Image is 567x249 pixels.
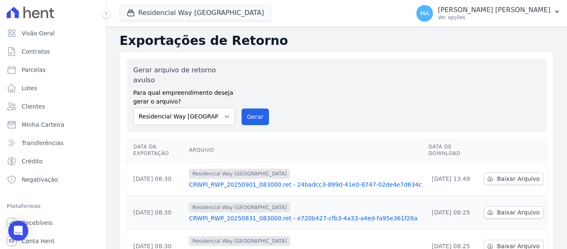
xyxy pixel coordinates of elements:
[127,138,186,162] th: Data da Exportação
[120,5,271,21] button: Residencial Way [GEOGRAPHIC_DATA]
[3,62,103,78] a: Parcelas
[22,121,64,129] span: Minha Carteira
[189,169,290,179] span: Residencial Way [GEOGRAPHIC_DATA]
[420,10,429,16] span: MA
[22,47,50,56] span: Contratos
[242,108,269,125] button: Gerar
[3,214,103,231] a: Recebíveis
[22,237,54,245] span: Conta Hent
[410,2,567,25] button: MA [PERSON_NAME] [PERSON_NAME] Ver opções
[127,162,186,196] td: [DATE] 08:30
[3,98,103,115] a: Clientes
[189,180,422,189] a: CRWPI_RWP_20250901_083000.ret - 24badcc3-899d-41e0-8747-02de4e7d634c
[3,153,103,170] a: Crédito
[22,139,64,147] span: Transferências
[3,25,103,42] a: Visão Geral
[3,171,103,188] a: Negativação
[7,201,99,211] div: Plataformas
[189,214,422,222] a: CRWPI_RWP_20250831_083000.ret - e720b427-cfb3-4a33-a4ed-fa95e361f26a
[484,173,543,185] a: Baixar Arquivo
[189,236,290,246] span: Residencial Way [GEOGRAPHIC_DATA]
[22,29,55,37] span: Visão Geral
[3,135,103,151] a: Transferências
[22,102,45,111] span: Clientes
[438,14,550,21] p: Ver opções
[497,208,540,217] span: Baixar Arquivo
[8,221,28,241] div: Open Intercom Messenger
[133,85,235,106] label: Para qual empreendimento deseja gerar o arquivo?
[22,84,37,92] span: Lotes
[438,6,550,14] p: [PERSON_NAME] [PERSON_NAME]
[127,196,186,229] td: [DATE] 08:30
[497,175,540,183] span: Baixar Arquivo
[186,138,425,162] th: Arquivo
[120,33,554,48] h2: Exportações de Retorno
[22,219,53,227] span: Recebíveis
[3,43,103,60] a: Contratos
[3,116,103,133] a: Minha Carteira
[425,162,481,196] td: [DATE] 13:49
[189,202,290,212] span: Residencial Way [GEOGRAPHIC_DATA]
[133,65,235,85] label: Gerar arquivo de retorno avulso
[22,157,43,165] span: Crédito
[22,175,58,184] span: Negativação
[425,196,481,229] td: [DATE] 08:25
[3,80,103,96] a: Lotes
[22,66,46,74] span: Parcelas
[425,138,481,162] th: Data de Download
[484,206,543,219] a: Baixar Arquivo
